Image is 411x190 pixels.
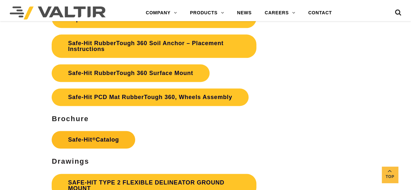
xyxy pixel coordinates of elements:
[184,6,231,19] a: PRODUCTS
[10,6,106,19] img: Valtir
[52,115,89,123] strong: Brochure
[382,173,398,181] span: Top
[230,6,258,19] a: NEWS
[52,157,89,165] strong: Drawings
[258,6,302,19] a: CAREERS
[382,167,398,183] a: Top
[52,131,135,148] a: Safe-Hit®Catalog
[139,6,184,19] a: COMPANY
[52,88,248,106] a: Safe-Hit PCD Mat RubberTough 360, Wheels Assembly
[92,136,96,141] sup: ®
[52,34,256,58] a: Safe-Hit RubberTough 360 Soil Anchor – Placement Instructions
[302,6,338,19] a: CONTACT
[52,64,209,82] a: Safe-Hit RubberTough 360 Surface Mount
